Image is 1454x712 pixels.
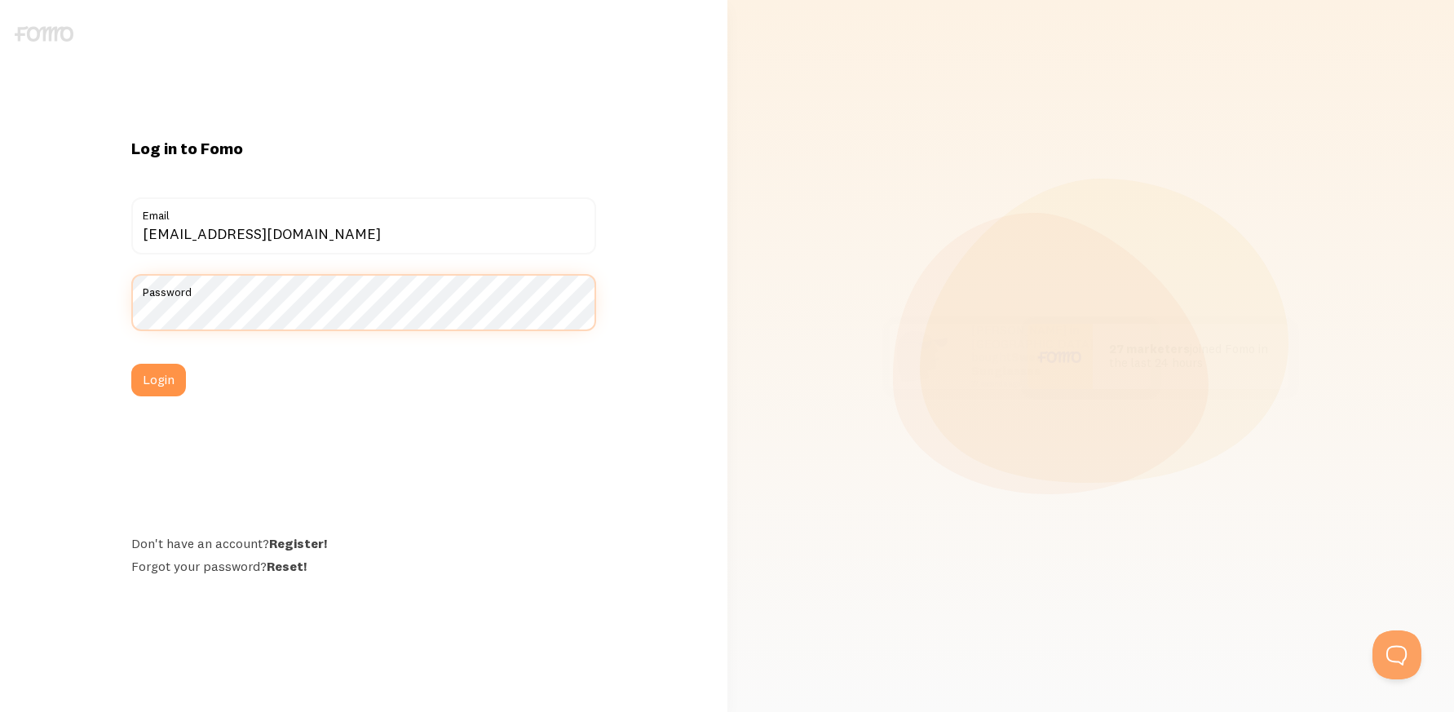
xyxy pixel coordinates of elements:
[131,197,596,225] label: Email
[131,364,186,396] button: Login
[131,274,596,302] label: Password
[15,26,73,42] img: fomo-logo-gray-b99e0e8ada9f9040e2984d0d95b3b12da0074ffd48d1e5cb62ac37fc77b0b268.svg
[131,535,596,551] div: Don't have an account?
[131,558,596,574] div: Forgot your password?
[1109,341,1190,356] b: 27 marketers
[1109,343,1272,369] p: joined Fomo in the last 24 hours
[269,535,327,551] a: Register!
[1028,324,1093,389] img: User avatar
[131,138,596,159] h1: Log in to Fomo
[1372,630,1421,679] iframe: Help Scout Beacon - Open
[267,558,307,574] a: Reset!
